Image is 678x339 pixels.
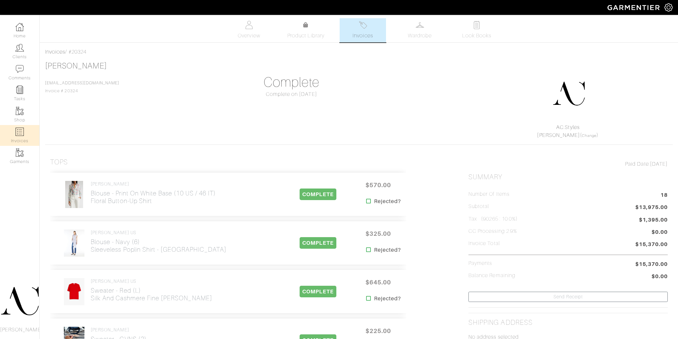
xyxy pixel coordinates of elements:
[374,197,401,205] strong: Rejected?
[45,81,119,93] span: Invoice # 20324
[16,128,24,136] img: orders-icon-0abe47150d42831381b5fb84f609e132dff9fe21cb692f30cb5eec754e2cba89.png
[91,181,216,205] a: [PERSON_NAME] Blouse - Print On White Base (10 US / 46 IT)Floral Button-Up Shirt
[16,65,24,73] img: comment-icon-a0a6a9ef722e966f86d9cbdc48e553b5cf19dbc54f86b18d962a5391bc8f6eb6.png
[468,173,668,181] h2: Summary
[468,260,492,267] h5: Payments
[625,161,650,167] span: Paid Date:
[45,48,673,56] div: / #20324
[374,295,401,303] strong: Rejected?
[45,62,107,70] a: [PERSON_NAME]
[397,18,443,42] a: Wardrobe
[340,18,386,42] a: Invoices
[65,181,84,208] img: FSW5YFimS4rtvC8QxmPXJP2o
[462,32,492,40] span: Look Books
[359,21,367,29] img: orders-27d20c2124de7fd6de4e0e44c1d41de31381a507db9b33961299e4e07d508b8c.svg
[468,273,515,279] h5: Balance Remaining
[416,21,424,29] img: wardrobe-487a4870c1b7c33e795ec22d11cfc2ed9d08956e64fb3008fe2437562e282088.svg
[582,134,597,138] a: Change
[468,160,668,168] div: [DATE]
[652,228,668,237] span: $0.00
[408,32,432,40] span: Wardrobe
[353,32,373,40] span: Invoices
[471,123,665,139] div: ( )
[226,18,272,42] a: Overview
[91,278,212,302] a: [PERSON_NAME] US Sweater - Red (L)Silk and cashmere fine [PERSON_NAME]
[374,246,401,254] strong: Rejected?
[16,107,24,115] img: garments-icon-b7da505a4dc4fd61783c78ac3ca0ef83fa9d6f193b1c9dc38574b1d14d53ca28.png
[652,273,668,281] span: $0.00
[91,181,216,187] h4: [PERSON_NAME]
[358,324,398,338] span: $225.00
[300,237,336,249] span: COMPLETE
[16,148,24,157] img: garments-icon-b7da505a4dc4fd61783c78ac3ca0ef83fa9d6f193b1c9dc38574b1d14d53ca28.png
[91,238,226,253] h2: Blouse - Navy (6) Sleeveless poplin shirt - [GEOGRAPHIC_DATA]
[468,216,518,222] h5: Tax (90265 : 10.0%)
[468,318,533,327] h2: Shipping Address
[468,191,509,197] h5: Number of Items
[91,327,147,333] h4: [PERSON_NAME]
[16,23,24,31] img: dashboard-icon-dbcd8f5a0b271acd01030246c82b418ddd0df26cd7fceb0bd07c9910d44c42f6.png
[300,189,336,200] span: COMPLETE
[556,124,579,130] a: AC.Styles
[64,229,85,257] img: Xs84sGdqjybrbbwNqWfuroe7
[91,278,212,284] h4: [PERSON_NAME] US
[16,86,24,94] img: reminder-icon-8004d30b9f0a5d33ae49ab947aed9ed385cf756f9e5892f1edd6e32f2345188e.png
[192,74,391,90] h1: Complete
[91,230,226,235] h4: [PERSON_NAME] US
[604,2,664,13] img: garmentier-logo-header-white-b43fb05a5012e4ada735d5af1a66efaba907eab6374d6393d1fbf88cb4ef424d.png
[552,77,585,110] img: DupYt8CPKc6sZyAt3svX5Z74.png
[639,216,668,224] span: $1,395.00
[91,287,212,302] h2: Sweater - Red (L) Silk and cashmere fine [PERSON_NAME]
[635,240,668,249] span: $15,370.00
[238,32,260,40] span: Overview
[245,21,253,29] img: basicinfo-40fd8af6dae0f16599ec9e87c0ef1c0a1fdea2edbe929e3d69a839185d80c458.svg
[537,132,580,138] a: [PERSON_NAME]
[287,32,325,40] span: Product Library
[192,90,391,98] div: Complete on [DATE]
[468,228,517,234] h5: CC Processing 2.9%
[358,178,398,192] span: $570.00
[635,260,668,268] span: $15,370.00
[45,49,65,55] a: Invoices
[358,227,398,241] span: $325.00
[50,158,68,166] h3: Tops
[660,191,668,200] span: 18
[664,3,673,12] img: gear-icon-white-bd11855cb880d31180b6d7d6211b90ccbf57a29d726f0c71d8c61bd08dd39cc2.png
[91,230,226,253] a: [PERSON_NAME] US Blouse - Navy (6)Sleeveless poplin shirt - [GEOGRAPHIC_DATA]
[468,203,489,210] h5: Subtotal
[454,18,500,42] a: Look Books
[473,21,481,29] img: todo-9ac3debb85659649dc8f770b8b6100bb5dab4b48dedcbae339e5042a72dfd3cc.svg
[91,190,216,205] h2: Blouse - Print On White Base (10 US / 46 IT) Floral Button-Up Shirt
[64,278,85,306] img: 62D4E4mvyNFZdPW4RLsRqr4R
[45,81,119,85] a: [EMAIL_ADDRESS][DOMAIN_NAME]
[300,286,336,297] span: COMPLETE
[16,44,24,52] img: clients-icon-6bae9207a08558b7cb47a8932f037763ab4055f8c8b6bfacd5dc20c3e0201464.png
[468,240,500,247] h5: Invoice Total
[468,292,668,302] a: Send Receipt
[358,275,398,289] span: $645.00
[635,203,668,212] span: $13,975.00
[283,21,329,40] a: Product Library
